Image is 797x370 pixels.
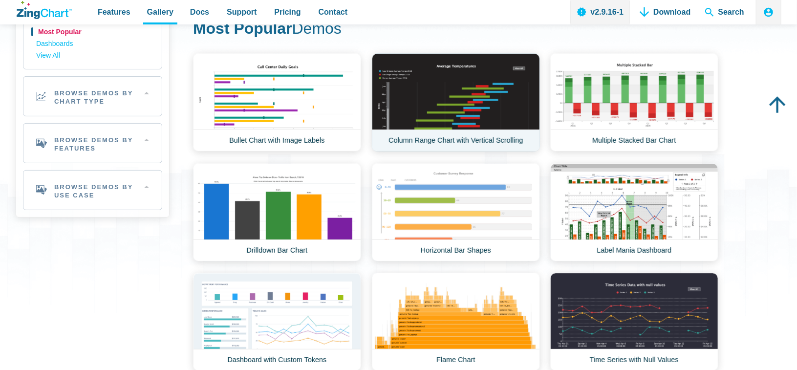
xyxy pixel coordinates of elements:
a: Bullet Chart with Image Labels [193,53,361,152]
h1: Demos [193,19,717,41]
h2: Browse Demos By Features [23,124,162,163]
a: Drilldown Bar Chart [193,163,361,261]
a: Label Mania Dashboard [550,163,718,261]
a: Multiple Stacked Bar Chart [550,53,718,152]
a: Horizontal Bar Shapes [372,163,540,261]
h2: Browse Demos By Chart Type [23,77,162,116]
span: Gallery [147,5,173,19]
span: Features [98,5,130,19]
span: Pricing [274,5,301,19]
a: View All [36,50,149,62]
span: Support [227,5,257,19]
a: Column Range Chart with Vertical Scrolling [372,53,540,152]
a: Most Popular [36,26,149,38]
h2: Browse Demos By Use Case [23,171,162,210]
a: ZingChart Logo. Click to return to the homepage [17,1,72,19]
span: Docs [190,5,209,19]
strong: Most Popular [193,20,292,37]
span: Contact [319,5,348,19]
a: Dashboards [36,38,149,50]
